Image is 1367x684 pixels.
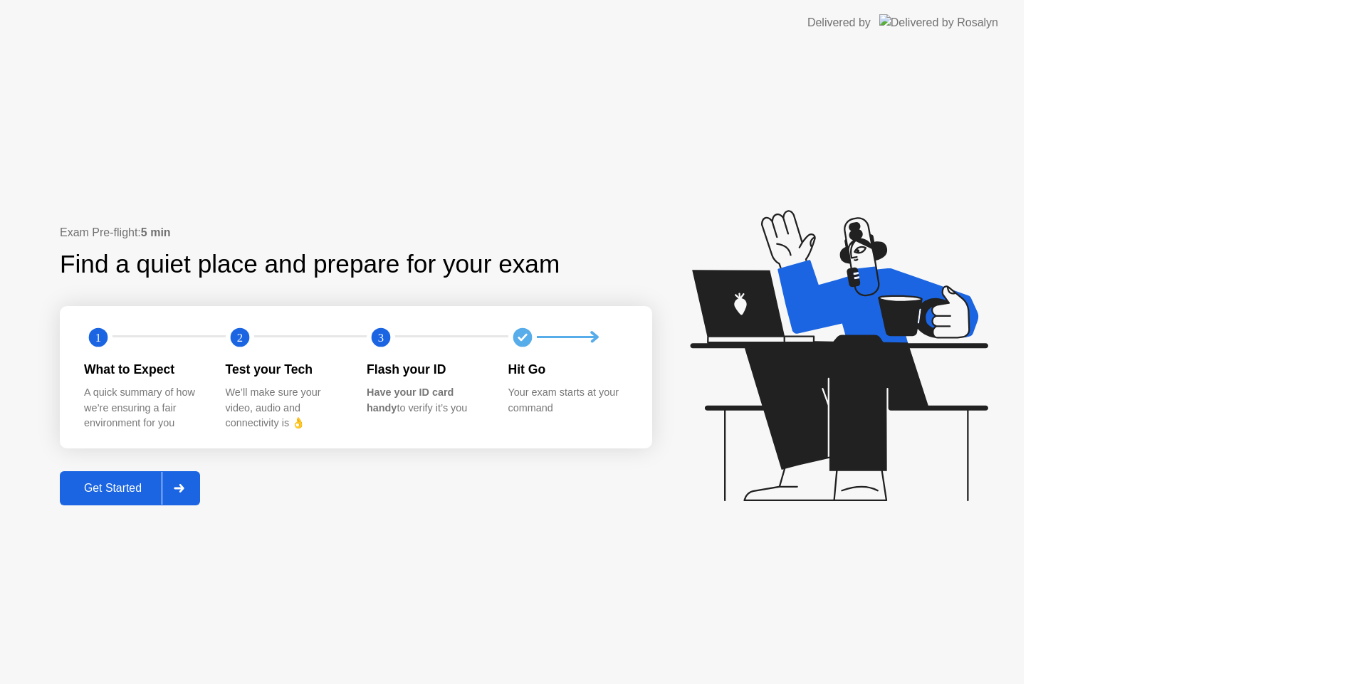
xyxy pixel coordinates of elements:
[226,385,345,431] div: We’ll make sure your video, audio and connectivity is 👌
[226,360,345,379] div: Test your Tech
[367,385,486,416] div: to verify it’s you
[807,14,871,31] div: Delivered by
[367,360,486,379] div: Flash your ID
[236,330,242,344] text: 2
[141,226,171,238] b: 5 min
[60,471,200,505] button: Get Started
[60,246,562,283] div: Find a quiet place and prepare for your exam
[84,385,203,431] div: A quick summary of how we’re ensuring a fair environment for you
[378,330,384,344] text: 3
[64,482,162,495] div: Get Started
[879,14,998,31] img: Delivered by Rosalyn
[508,385,627,416] div: Your exam starts at your command
[60,224,652,241] div: Exam Pre-flight:
[367,386,454,414] b: Have your ID card handy
[508,360,627,379] div: Hit Go
[95,330,101,344] text: 1
[84,360,203,379] div: What to Expect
